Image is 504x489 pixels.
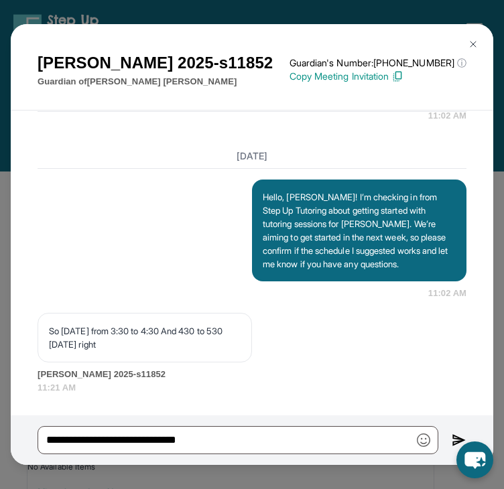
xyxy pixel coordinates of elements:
[38,368,466,381] span: [PERSON_NAME] 2025-s11852
[417,433,430,447] img: Emoji
[38,149,466,163] h3: [DATE]
[428,109,466,123] span: 11:02 AM
[452,432,466,447] img: Send icon
[38,381,466,395] span: 11:21 AM
[290,70,466,83] p: Copy Meeting Invitation
[38,51,273,75] h1: [PERSON_NAME] 2025-s11852
[428,287,466,300] span: 11:02 AM
[468,39,479,50] img: Close Icon
[391,70,403,82] img: Copy Icon
[38,75,273,88] p: Guardian of [PERSON_NAME] [PERSON_NAME]
[49,324,241,351] p: So [DATE] from 3:30 to 4:30 And 430 to 530 [DATE] right
[263,190,456,271] p: Hello, [PERSON_NAME]! I’m checking in from Step Up Tutoring about getting started with tutoring s...
[457,56,466,70] span: ⓘ
[456,441,493,478] button: chat-button
[290,56,466,70] p: Guardian's Number: [PHONE_NUMBER]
